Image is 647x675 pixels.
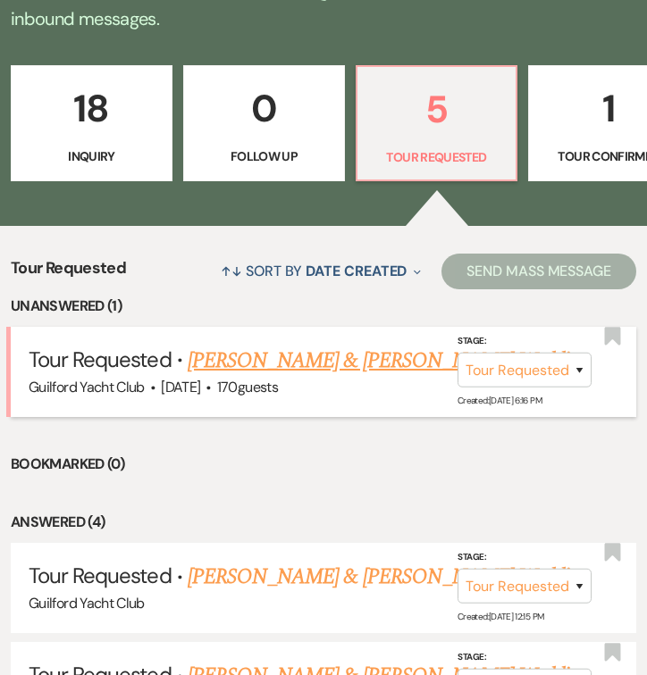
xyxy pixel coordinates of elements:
a: 0Follow Up [183,65,345,181]
label: Stage: [458,648,592,664]
a: [PERSON_NAME] & [PERSON_NAME] Wedding [188,561,588,593]
span: ↑↓ [221,262,242,280]
a: [PERSON_NAME] & [PERSON_NAME] Wedding [188,345,588,377]
label: Stage: [458,333,592,349]
span: Created: [DATE] 12:15 PM [458,611,543,622]
p: Follow Up [195,146,333,166]
a: 18Inquiry [11,65,172,181]
a: 5Tour Requested [356,65,517,181]
span: Date Created [306,262,407,280]
p: 5 [368,79,505,139]
p: Inquiry [22,146,161,166]
span: Guilford Yacht Club [29,378,145,396]
p: 18 [22,79,161,138]
span: Guilford Yacht Club [29,594,145,612]
span: Tour Requested [29,562,172,589]
button: Sort By Date Created [214,247,428,295]
span: Tour Requested [11,256,126,295]
span: Created: [DATE] 6:16 PM [458,395,542,406]
span: Tour Requested [29,346,172,373]
label: Stage: [458,549,592,565]
span: [DATE] [161,378,200,396]
li: Unanswered (1) [11,295,636,318]
li: Answered (4) [11,511,636,534]
button: Send Mass Message [441,254,636,289]
p: 0 [195,79,333,138]
li: Bookmarked (0) [11,453,636,476]
span: 170 guests [217,378,278,396]
p: Tour Requested [368,147,505,167]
